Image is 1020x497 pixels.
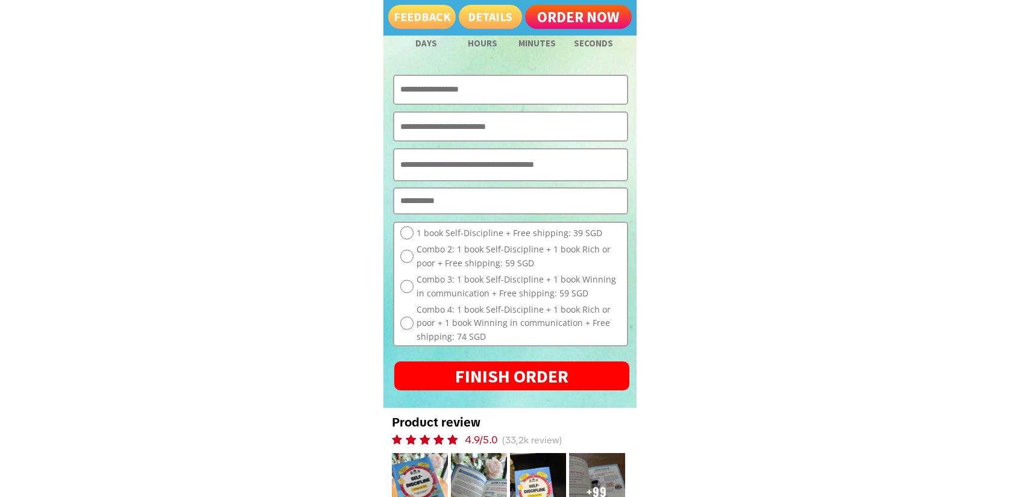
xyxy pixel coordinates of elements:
h3: (33,2k review) [502,433,622,448]
p: Order now [525,5,632,29]
h3: Product review [392,413,512,432]
p: FINISH ORDER [394,361,629,390]
span: Combo 3: 1 book Self-Discipline + 1 book Winning in communication + Free shipping: 59 SGD [417,273,620,300]
h3: 4.9/5.0 [465,432,507,448]
p: Feedback [388,5,456,29]
p: dETAILS [459,5,522,29]
span: Combo 2: 1 book Self-Discipline + 1 book Rich or poor + Free shipping: 59 SGD [417,243,620,270]
span: 1 book Self-Discipline + Free shipping: 39 SGD [417,227,620,240]
h3: DAYS [405,36,449,51]
h3: SECONDS [571,36,615,51]
h3: HOURS [461,36,505,51]
span: Combo 4: 1 book Self-Discipline + 1 book Rich or poor + 1 book Winning in communication + Free sh... [417,303,620,343]
h3: MINUTES [515,36,559,51]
